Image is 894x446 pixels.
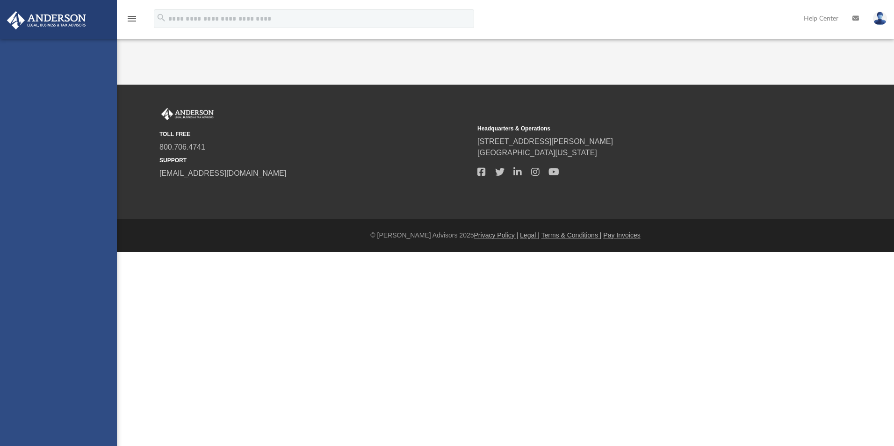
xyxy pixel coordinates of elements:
div: © [PERSON_NAME] Advisors 2025 [117,230,894,240]
small: TOLL FREE [159,130,471,138]
a: Privacy Policy | [474,231,519,239]
i: search [156,13,166,23]
img: Anderson Advisors Platinum Portal [159,108,216,120]
img: User Pic [873,12,887,25]
a: Legal | [520,231,540,239]
small: SUPPORT [159,156,471,165]
a: [EMAIL_ADDRESS][DOMAIN_NAME] [159,169,286,177]
img: Anderson Advisors Platinum Portal [4,11,89,29]
a: 800.706.4741 [159,143,205,151]
a: Terms & Conditions | [541,231,602,239]
i: menu [126,13,137,24]
a: menu [126,18,137,24]
a: Pay Invoices [603,231,640,239]
a: [STREET_ADDRESS][PERSON_NAME] [477,137,613,145]
small: Headquarters & Operations [477,124,789,133]
a: [GEOGRAPHIC_DATA][US_STATE] [477,149,597,157]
